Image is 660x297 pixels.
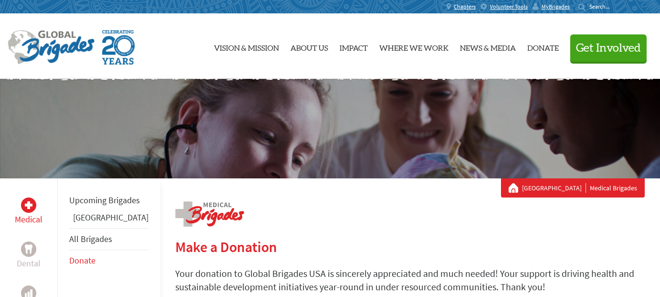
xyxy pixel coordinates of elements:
[379,22,448,71] a: Where We Work
[589,3,617,10] input: Search...
[69,233,112,244] a: All Brigades
[490,3,528,11] span: Volunteer Tools
[69,195,140,206] a: Upcoming Brigades
[25,289,32,297] img: Business
[15,198,43,226] a: MedicalMedical
[527,22,559,71] a: Donate
[69,250,149,271] li: Donate
[25,244,32,253] img: Dental
[522,183,586,193] a: [GEOGRAPHIC_DATA]
[21,198,36,213] div: Medical
[21,242,36,257] div: Dental
[69,228,149,250] li: All Brigades
[175,238,645,255] h2: Make a Donation
[509,183,637,193] div: Medical Brigades
[69,255,96,266] a: Donate
[25,201,32,209] img: Medical
[69,211,149,228] li: Belize
[340,22,368,71] a: Impact
[175,201,244,227] img: logo-medical.png
[290,22,328,71] a: About Us
[542,3,570,11] span: MyBrigades
[17,257,41,270] p: Dental
[15,213,43,226] p: Medical
[175,267,645,294] p: Your donation to Global Brigades USA is sincerely appreciated and much needed! Your support is dr...
[102,30,135,65] img: Global Brigades Celebrating 20 Years
[460,22,516,71] a: News & Media
[8,30,95,65] img: Global Brigades Logo
[454,3,476,11] span: Chapters
[576,43,641,54] span: Get Involved
[17,242,41,270] a: DentalDental
[570,34,647,62] button: Get Involved
[69,190,149,211] li: Upcoming Brigades
[73,212,149,223] a: [GEOGRAPHIC_DATA]
[214,22,279,71] a: Vision & Mission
